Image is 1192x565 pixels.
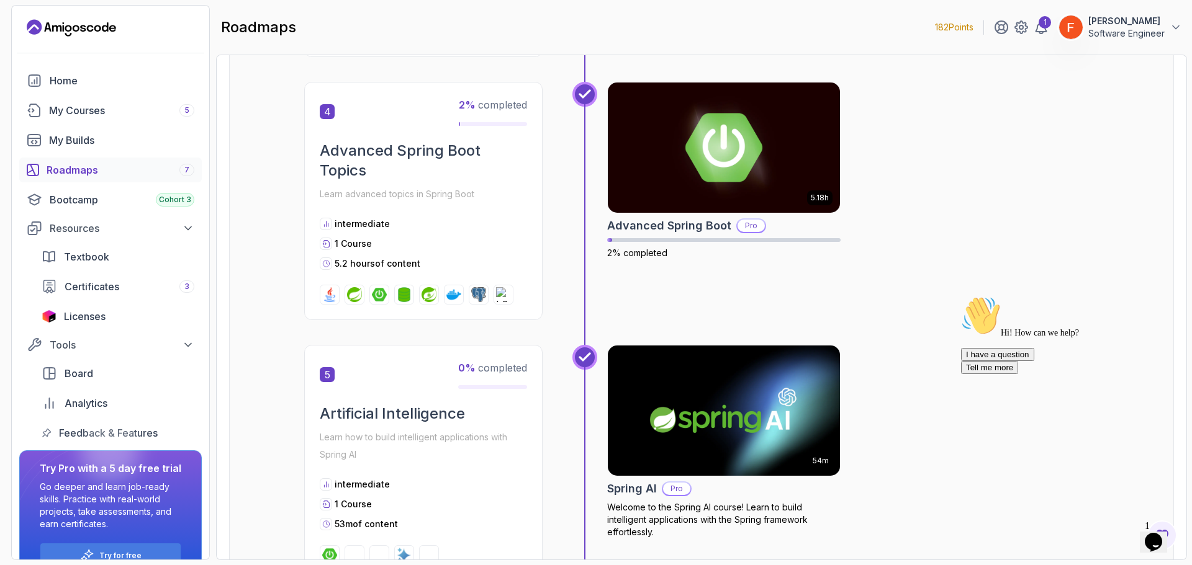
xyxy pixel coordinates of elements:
[322,287,337,302] img: java logo
[184,105,189,115] span: 5
[64,309,106,324] span: Licenses
[663,483,690,495] p: Pro
[1059,15,1182,40] button: user profile image[PERSON_NAME]Software Engineer
[34,420,202,445] a: feedback
[42,310,56,323] img: jetbrains icon
[59,425,158,440] span: Feedback & Features
[1088,15,1165,27] p: [PERSON_NAME]
[335,218,390,230] p: intermediate
[65,396,107,411] span: Analytics
[34,391,202,416] a: analytics
[335,518,398,530] p: 53m of content
[27,18,116,38] a: Landing page
[221,17,296,37] h2: roadmaps
[607,217,731,234] h2: Advanced Spring Boot
[607,501,841,538] p: Welcome to the Spring AI course! Learn to build intelligent applications with the Spring framewor...
[372,548,387,563] img: spring-framework logo
[19,217,202,239] button: Resources
[320,404,527,424] h2: Artificial Intelligence
[5,37,123,47] span: Hi! How can we help?
[956,291,1180,509] iframe: chat widget
[50,337,194,352] div: Tools
[422,548,436,563] img: openai logo
[34,304,202,329] a: licenses
[99,551,142,561] a: Try for free
[347,287,362,302] img: spring logo
[471,287,486,302] img: postgres logo
[19,187,202,212] a: bootcamp
[1034,20,1049,35] a: 1
[320,367,335,382] span: 5
[34,244,202,269] a: textbook
[184,282,189,291] span: 3
[335,478,390,491] p: intermediate
[446,287,461,302] img: docker logo
[19,128,202,153] a: builds
[320,429,527,463] p: Learn how to build intelligent applications with Spring AI
[5,5,45,45] img: :wave:
[458,362,527,374] span: completed
[49,133,194,148] div: My Builds
[1088,27,1165,40] p: Software Engineer
[50,221,194,236] div: Resources
[64,249,109,264] span: Textbook
[372,287,387,302] img: spring-boot logo
[5,70,62,83] button: Tell me more
[19,334,202,356] button: Tools
[1039,16,1051,29] div: 1
[1140,515,1180,553] iframe: chat widget
[397,548,412,563] img: ai logo
[34,274,202,299] a: certificates
[322,548,337,563] img: spring-boot logo
[608,82,840,213] img: Advanced Spring Boot card
[335,499,372,509] span: 1 Course
[459,99,527,111] span: completed
[320,104,335,119] span: 4
[813,456,829,466] p: 54m
[496,287,511,302] img: h2 logo
[47,162,194,177] div: Roadmaps
[607,480,657,497] h2: Spring AI
[49,103,194,118] div: My Courses
[184,165,189,175] span: 7
[50,73,194,88] div: Home
[19,98,202,123] a: courses
[5,5,228,83] div: 👋Hi! How can we help?I have a questionTell me more
[320,185,527,203] p: Learn advanced topics in Spring Boot
[608,345,840,476] img: Spring AI card
[34,361,202,386] a: board
[607,247,667,258] span: 2% completed
[320,141,527,180] h2: Advanced Spring Boot Topics
[347,548,362,563] img: spring-ai logo
[65,279,119,294] span: Certificates
[607,345,841,538] a: Spring AI card54mSpring AIProWelcome to the Spring AI course! Learn to build intelligent applicat...
[1059,16,1083,39] img: user profile image
[459,99,476,111] span: 2 %
[458,362,476,374] span: 0 %
[50,192,194,207] div: Bootcamp
[159,195,191,205] span: Cohort 3
[65,366,93,381] span: Board
[40,481,181,530] p: Go deeper and learn job-ready skills. Practice with real-world projects, take assessments, and ea...
[422,287,436,302] img: spring-security logo
[397,287,412,302] img: spring-data-jpa logo
[607,82,841,259] a: Advanced Spring Boot card5.18hAdvanced Spring BootPro2% completed
[738,220,765,232] p: Pro
[935,21,973,33] p: 182 Points
[811,193,829,203] p: 5.18h
[335,238,372,249] span: 1 Course
[335,257,420,270] p: 5.2 hours of content
[19,68,202,93] a: home
[5,57,78,70] button: I have a question
[19,158,202,182] a: roadmaps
